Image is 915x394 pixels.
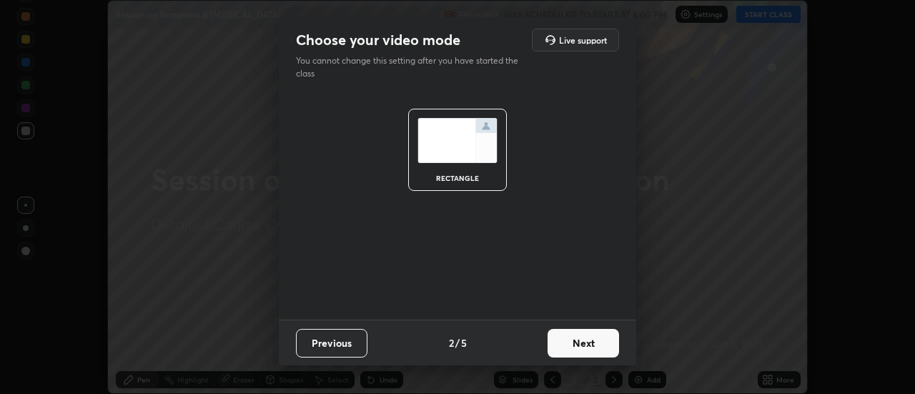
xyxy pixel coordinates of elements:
h4: 5 [461,335,467,350]
p: You cannot change this setting after you have started the class [296,54,528,80]
h2: Choose your video mode [296,31,460,49]
h5: Live support [559,36,607,44]
div: rectangle [429,174,486,182]
button: Next [548,329,619,358]
h4: / [455,335,460,350]
img: normalScreenIcon.ae25ed63.svg [417,118,498,163]
h4: 2 [449,335,454,350]
button: Previous [296,329,367,358]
